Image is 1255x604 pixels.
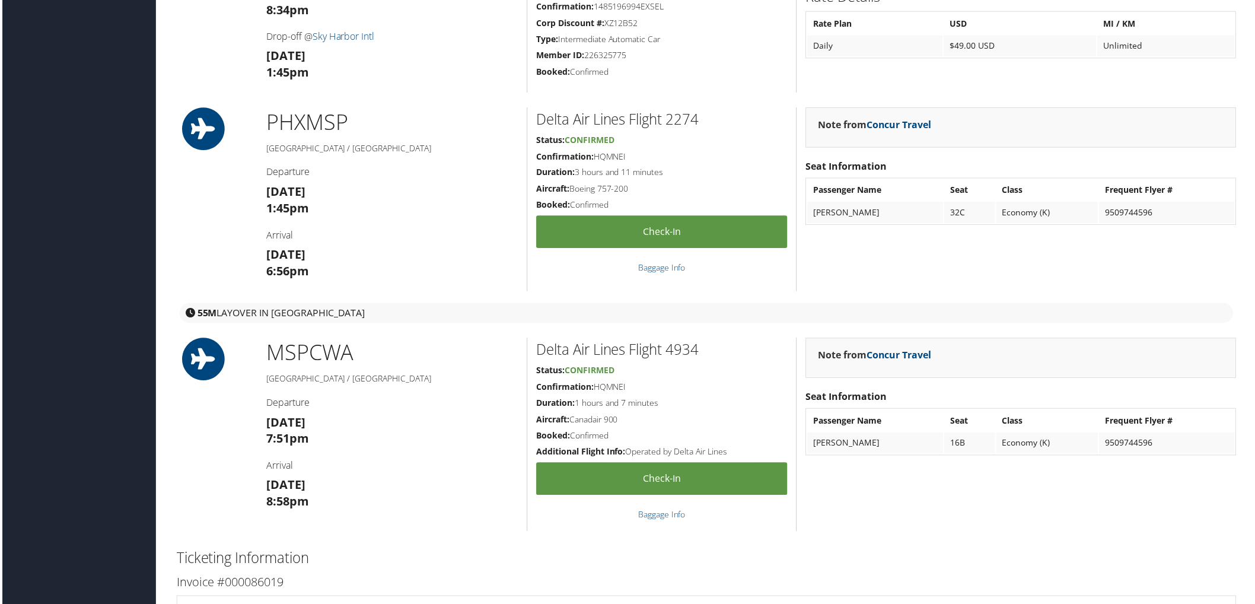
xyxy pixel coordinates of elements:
[536,34,788,46] h5: Intermediate Automatic Car
[946,434,996,456] td: 16B
[536,1,788,12] h5: 1485196994EXSEL
[265,479,304,495] strong: [DATE]
[265,495,308,511] strong: 8:58pm
[536,448,788,460] h5: Operated by Delta Air Lines
[998,434,1100,456] td: Economy (K)
[536,200,788,212] h5: Confirmed
[945,36,1099,57] td: $49.00 USD
[311,30,374,43] a: Sky Harbor Intl
[265,230,518,243] h4: Arrival
[536,383,594,394] strong: Confirmation:
[536,415,788,427] h5: Canadair 900
[175,550,1239,570] h2: Ticketing Information
[536,184,788,196] h5: Boeing 757-200
[265,2,308,18] strong: 8:34pm
[946,203,996,224] td: 32C
[196,308,215,321] strong: 55M
[536,217,788,249] a: Check-in
[178,304,1236,325] div: layover in [GEOGRAPHIC_DATA]
[808,434,945,456] td: [PERSON_NAME]
[265,374,518,386] h5: [GEOGRAPHIC_DATA] / [GEOGRAPHIC_DATA]
[536,465,788,497] a: Check-in
[265,30,518,43] h4: Drop-off @
[536,17,604,28] strong: Corp Discount #:
[536,167,788,179] h5: 3 hours and 11 minutes
[265,264,308,280] strong: 6:56pm
[265,339,518,369] h1: MSP CWA
[638,511,686,522] a: Baggage Info
[565,135,614,146] span: Confirmed
[536,135,565,146] strong: Status:
[808,180,945,202] th: Passenger Name
[536,110,788,130] h2: Delta Air Lines Flight 2274
[536,66,570,78] strong: Booked:
[265,461,518,474] h4: Arrival
[536,431,570,443] strong: Booked:
[808,203,945,224] td: [PERSON_NAME]
[265,433,308,449] strong: 7:51pm
[808,13,944,34] th: Rate Plan
[536,383,788,395] h5: HQMNEI
[808,36,944,57] td: Daily
[536,200,570,211] strong: Booked:
[536,399,575,410] strong: Duration:
[175,577,1239,593] h3: Invoice #000086019
[536,399,788,411] h5: 1 hours and 7 minutes
[807,160,888,173] strong: Seat Information
[998,203,1100,224] td: Economy (K)
[265,185,304,201] strong: [DATE]
[1101,180,1237,202] th: Frequent Flyer #
[536,415,569,427] strong: Aircraft:
[1101,203,1237,224] td: 9509744596
[1100,36,1237,57] td: Unlimited
[536,66,788,78] h5: Confirmed
[536,366,565,377] strong: Status:
[536,431,788,443] h5: Confirmed
[945,13,1099,34] th: USD
[536,448,626,459] strong: Additional Flight Info:
[536,151,788,163] h5: HQMNEI
[265,416,304,432] strong: [DATE]
[946,412,996,433] th: Seat
[536,341,788,361] h2: Delta Air Lines Flight 4934
[265,48,304,64] strong: [DATE]
[1101,412,1237,433] th: Frequent Flyer #
[807,392,888,405] strong: Seat Information
[946,180,996,202] th: Seat
[536,167,575,179] strong: Duration:
[868,119,933,132] a: Concur Travel
[265,247,304,263] strong: [DATE]
[819,119,933,132] strong: Note from
[536,1,594,12] strong: Confirmation:
[265,143,518,155] h5: [GEOGRAPHIC_DATA] / [GEOGRAPHIC_DATA]
[638,263,686,274] a: Baggage Info
[998,412,1100,433] th: Class
[265,65,308,81] strong: 1:45pm
[565,366,614,377] span: Confirmed
[808,412,945,433] th: Passenger Name
[536,17,788,29] h5: XZ12B52
[868,350,933,363] a: Concur Travel
[536,50,584,61] strong: Member ID:
[1100,13,1237,34] th: MI / KM
[819,350,933,363] strong: Note from
[265,398,518,411] h4: Departure
[1101,434,1237,456] td: 9509744596
[265,166,518,179] h4: Departure
[536,184,569,195] strong: Aircraft:
[536,50,788,62] h5: 226325775
[536,151,594,163] strong: Confirmation:
[265,108,518,138] h1: PHX MSP
[998,180,1100,202] th: Class
[265,201,308,217] strong: 1:45pm
[536,34,558,45] strong: Type:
